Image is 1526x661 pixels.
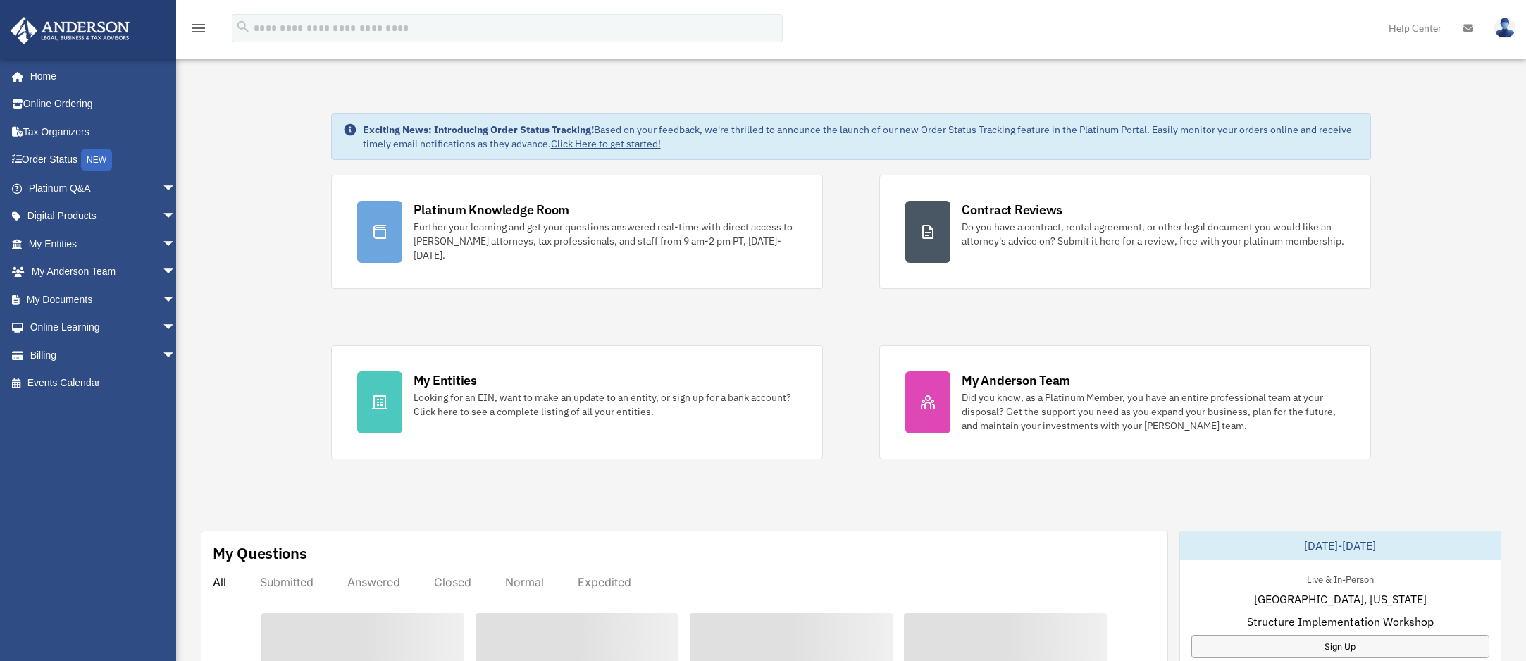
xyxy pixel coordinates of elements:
[505,575,544,589] div: Normal
[1247,613,1434,630] span: Structure Implementation Workshop
[213,575,226,589] div: All
[1296,571,1385,586] div: Live & In-Person
[162,174,190,203] span: arrow_drop_down
[162,285,190,314] span: arrow_drop_down
[235,19,251,35] i: search
[414,390,797,419] div: Looking for an EIN, want to make an update to an entity, or sign up for a bank account? Click her...
[962,390,1345,433] div: Did you know, as a Platinum Member, you have an entire professional team at your disposal? Get th...
[10,369,197,397] a: Events Calendar
[10,202,197,230] a: Digital Productsarrow_drop_down
[331,345,823,459] a: My Entities Looking for an EIN, want to make an update to an entity, or sign up for a bank accoun...
[962,371,1070,389] div: My Anderson Team
[190,25,207,37] a: menu
[213,543,307,564] div: My Questions
[10,230,197,258] a: My Entitiesarrow_drop_down
[434,575,471,589] div: Closed
[347,575,400,589] div: Answered
[162,341,190,370] span: arrow_drop_down
[1191,635,1490,658] a: Sign Up
[10,258,197,286] a: My Anderson Teamarrow_drop_down
[363,123,594,136] strong: Exciting News: Introducing Order Status Tracking!
[1180,531,1501,560] div: [DATE]-[DATE]
[1494,18,1515,38] img: User Pic
[414,220,797,262] div: Further your learning and get your questions answered real-time with direct access to [PERSON_NAM...
[260,575,314,589] div: Submitted
[879,345,1371,459] a: My Anderson Team Did you know, as a Platinum Member, you have an entire professional team at your...
[1254,591,1427,607] span: [GEOGRAPHIC_DATA], [US_STATE]
[162,314,190,342] span: arrow_drop_down
[551,137,661,150] a: Click Here to get started!
[162,258,190,287] span: arrow_drop_down
[81,149,112,171] div: NEW
[162,230,190,259] span: arrow_drop_down
[10,285,197,314] a: My Documentsarrow_drop_down
[879,175,1371,289] a: Contract Reviews Do you have a contract, rental agreement, or other legal document you would like...
[10,174,197,202] a: Platinum Q&Aarrow_drop_down
[10,90,197,118] a: Online Ordering
[414,201,570,218] div: Platinum Knowledge Room
[190,20,207,37] i: menu
[414,371,477,389] div: My Entities
[962,201,1062,218] div: Contract Reviews
[10,314,197,342] a: Online Learningarrow_drop_down
[10,62,190,90] a: Home
[578,575,631,589] div: Expedited
[6,17,134,44] img: Anderson Advisors Platinum Portal
[162,202,190,231] span: arrow_drop_down
[10,341,197,369] a: Billingarrow_drop_down
[10,146,197,175] a: Order StatusNEW
[363,123,1360,151] div: Based on your feedback, we're thrilled to announce the launch of our new Order Status Tracking fe...
[331,175,823,289] a: Platinum Knowledge Room Further your learning and get your questions answered real-time with dire...
[962,220,1345,248] div: Do you have a contract, rental agreement, or other legal document you would like an attorney's ad...
[10,118,197,146] a: Tax Organizers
